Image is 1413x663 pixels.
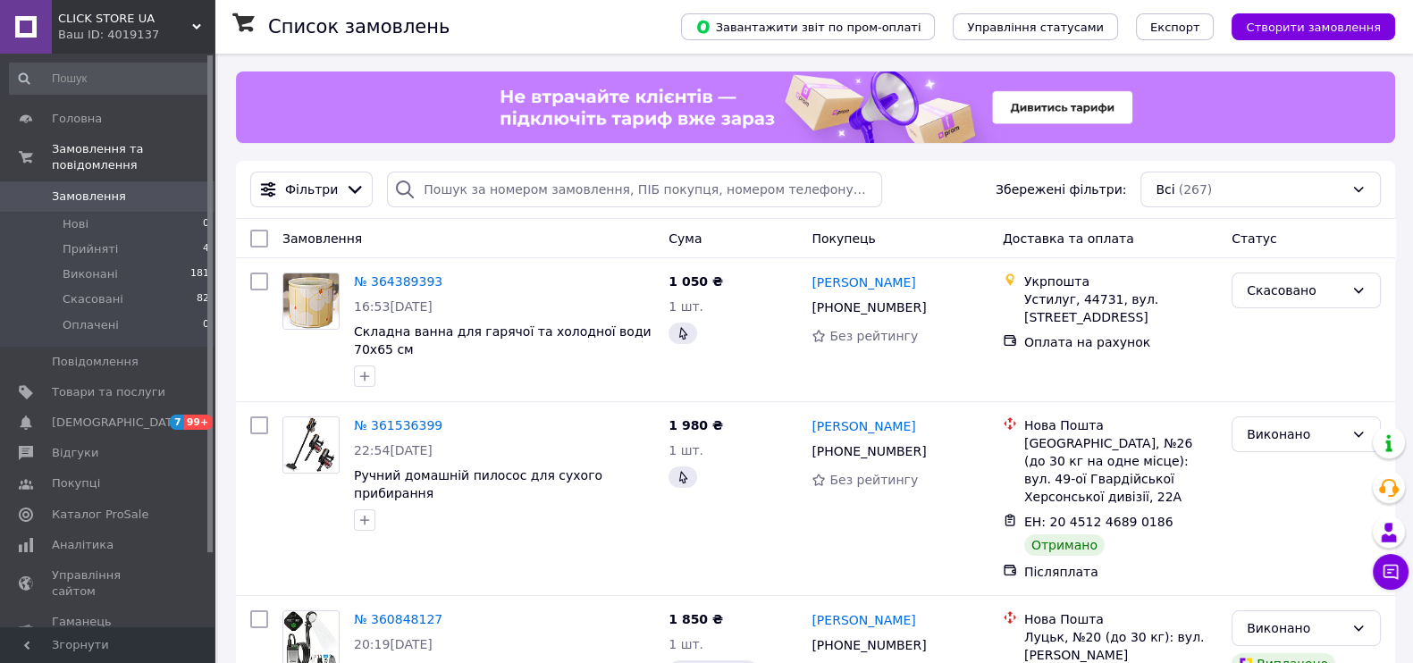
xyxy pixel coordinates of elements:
div: Виконано [1247,424,1344,444]
span: Повідомлення [52,354,139,370]
span: Гаманець компанії [52,614,165,646]
span: 82 [197,291,209,307]
span: Оплачені [63,317,119,333]
span: Прийняті [63,241,118,257]
span: [DEMOGRAPHIC_DATA] [52,415,184,431]
div: Скасовано [1247,281,1344,300]
input: Пошук за номером замовлення, ПІБ покупця, номером телефону, Email, номером накладної [387,172,881,207]
span: Товари та послуги [52,384,165,400]
div: [PHONE_NUMBER] [808,295,929,320]
span: 181 [190,266,209,282]
button: Управління статусами [953,13,1118,40]
a: № 361536399 [354,418,442,432]
span: 1 шт. [669,637,703,651]
div: Нова Пошта [1024,416,1217,434]
span: Замовлення [52,189,126,205]
div: [GEOGRAPHIC_DATA], №26 (до 30 кг на одне місце): вул. 49-ої Гвардійської Херсонської дивізії, 22А [1024,434,1217,506]
span: 0 [203,317,209,333]
span: (267) [1179,182,1213,197]
img: 6677453955_w2048_h2048_1536h160_ne_vtrachajte_kl__it_tarif_vzhe_zaraz_1.png [473,71,1159,143]
a: [PERSON_NAME] [812,273,915,291]
span: 4 [203,241,209,257]
span: Покупець [812,231,875,246]
span: Завантажити звіт по пром-оплаті [695,19,921,35]
a: Фото товару [282,416,340,474]
span: Замовлення [282,231,362,246]
span: Каталог ProSale [52,507,148,523]
span: 0 [203,216,209,232]
span: ЕН: 20 4512 4689 0186 [1024,515,1173,529]
span: Збережені фільтри: [996,180,1126,198]
span: Без рейтингу [829,329,918,343]
button: Створити замовлення [1232,13,1395,40]
span: Управління сайтом [52,567,165,600]
span: 22:54[DATE] [354,443,433,457]
span: Скасовані [63,291,123,307]
span: Виконані [63,266,118,282]
span: 1 050 ₴ [669,274,723,289]
span: Всі [1156,180,1174,198]
div: [PHONE_NUMBER] [808,439,929,464]
span: Без рейтингу [829,473,918,487]
input: Пошук [9,63,211,95]
a: [PERSON_NAME] [812,417,915,435]
span: 99+ [184,415,214,430]
span: Доставка та оплата [1003,231,1134,246]
img: Фото товару [283,417,339,473]
span: 7 [170,415,184,430]
div: Післяплата [1024,563,1217,581]
span: Аналітика [52,537,114,553]
div: Виконано [1247,618,1344,638]
span: Cума [669,231,702,246]
div: Устилуг, 44731, вул. [STREET_ADDRESS] [1024,290,1217,326]
div: Отримано [1024,534,1105,556]
a: № 360848127 [354,612,442,626]
div: Укрпошта [1024,273,1217,290]
span: 1 850 ₴ [669,612,723,626]
span: 20:19[DATE] [354,637,433,651]
div: Ваш ID: 4019137 [58,27,214,43]
img: Фото товару [283,273,339,329]
span: Фільтри [285,180,338,198]
div: Нова Пошта [1024,610,1217,628]
span: 1 980 ₴ [669,418,723,432]
a: Створити замовлення [1214,19,1395,33]
button: Експорт [1136,13,1215,40]
span: Статус [1232,231,1277,246]
a: Складна ванна для гарячої та холодної води 70х65 см [354,324,652,357]
span: Відгуки [52,445,98,461]
span: Покупці [52,475,100,491]
a: Фото товару [282,273,340,330]
button: Завантажити звіт по пром-оплаті [681,13,935,40]
a: [PERSON_NAME] [812,611,915,629]
span: 1 шт. [669,443,703,457]
span: Нові [63,216,88,232]
a: № 364389393 [354,274,442,289]
span: Створити замовлення [1246,21,1381,34]
h1: Список замовлень [268,16,450,38]
span: 1 шт. [669,299,703,314]
span: Експорт [1150,21,1200,34]
span: CLICK STORE UA [58,11,192,27]
div: [PHONE_NUMBER] [808,633,929,658]
span: Управління статусами [967,21,1104,34]
span: Головна [52,111,102,127]
a: Ручний домашній пилосос для сухого прибирання [354,468,602,500]
span: Замовлення та повідомлення [52,141,214,173]
span: 16:53[DATE] [354,299,433,314]
button: Чат з покупцем [1373,554,1409,590]
div: Оплата на рахунок [1024,333,1217,351]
